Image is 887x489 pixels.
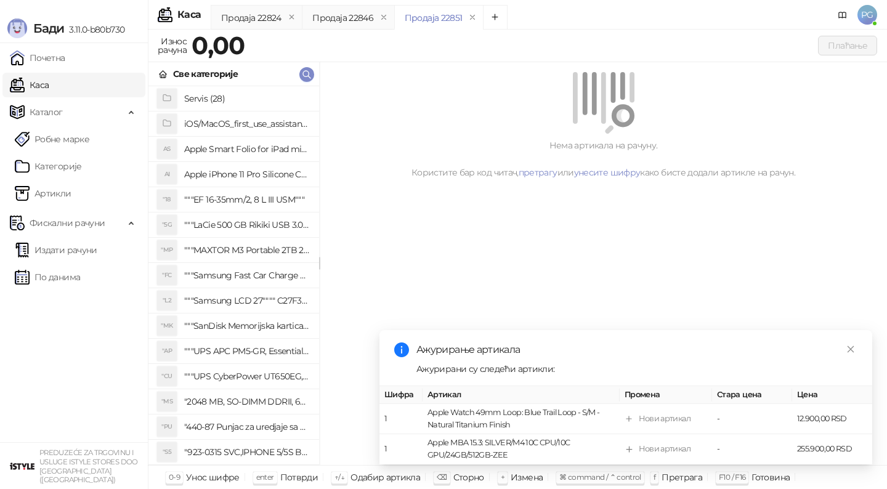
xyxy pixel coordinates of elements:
th: Стара цена [712,386,792,404]
td: 1 [379,435,423,465]
div: Готовина [751,469,790,485]
div: Претрага [662,469,702,485]
div: Измена [511,469,543,485]
h4: Apple iPhone 11 Pro Silicone Case - Black [184,164,309,184]
span: ↑/↓ [334,472,344,482]
h4: """Samsung Fast Car Charge Adapter, brzi auto punja_, boja crna""" [184,265,309,285]
td: 12.900,00 RSD [792,405,872,435]
a: Документација [833,5,853,25]
div: Унос шифре [186,469,240,485]
th: Цена [792,386,872,404]
td: Apple MBA 15.3: SILVER/M4 10C CPU/10C GPU/24GB/512GB-ZEE [423,435,620,465]
div: "PU [157,417,177,437]
div: "AP [157,341,177,361]
div: AS [157,139,177,159]
div: Одабир артикла [350,469,420,485]
span: F10 / F16 [719,472,745,482]
div: Нема артикала на рачуну. Користите бар код читач, или како бисте додали артикле на рачун. [334,139,872,179]
span: enter [256,472,274,482]
span: Фискални рачуни [30,211,105,235]
div: AI [157,164,177,184]
span: ⌫ [437,472,447,482]
button: Add tab [483,5,508,30]
span: Бади [33,21,64,36]
h4: Apple Smart Folio for iPad mini (A17 Pro) - Sage [184,139,309,159]
a: ArtikliАртикли [15,181,71,206]
div: "L2 [157,291,177,310]
button: remove [376,12,392,23]
div: Продаја 22851 [405,11,463,25]
h4: """SanDisk Memorijska kartica 256GB microSDXC sa SD adapterom SDSQXA1-256G-GN6MA - Extreme PLUS, ... [184,316,309,336]
strong: 0,00 [192,30,245,60]
div: Сторно [453,469,484,485]
div: Нови артикал [639,443,691,456]
span: close [846,345,855,354]
h4: """LaCie 500 GB Rikiki USB 3.0 / Ultra Compact & Resistant aluminum / USB 3.0 / 2.5""""""" [184,215,309,235]
button: remove [464,12,480,23]
h4: """UPS CyberPower UT650EG, 650VA/360W , line-int., s_uko, desktop""" [184,366,309,386]
td: - [712,435,792,465]
h4: "2048 MB, SO-DIMM DDRII, 667 MHz, Napajanje 1,8 0,1 V, Latencija CL5" [184,392,309,411]
span: Каталог [30,100,63,124]
img: 64x64-companyLogo-77b92cf4-9946-4f36-9751-bf7bb5fd2c7d.png [10,454,34,479]
div: "CU [157,366,177,386]
h4: Servis (28) [184,89,309,108]
a: Категорије [15,154,82,179]
button: remove [284,12,300,23]
a: Робне марке [15,127,89,152]
a: По данима [15,265,80,289]
a: Каса [10,73,49,97]
h4: """EF 16-35mm/2, 8 L III USM""" [184,190,309,209]
div: "MS [157,392,177,411]
div: Потврди [280,469,318,485]
span: PG [857,5,877,25]
div: Ажурирање артикала [416,342,857,357]
div: "18 [157,190,177,209]
td: 255.900,00 RSD [792,435,872,465]
div: Нови артикал [639,413,691,426]
span: ⌘ command / ⌃ control [559,472,641,482]
th: Шифра [379,386,423,404]
th: Артикал [423,386,620,404]
td: - [712,405,792,435]
td: 1 [379,405,423,435]
th: Промена [620,386,712,404]
span: f [654,472,655,482]
a: Close [844,342,857,356]
td: Apple Watch 49mm Loop: Blue Trail Loop - S/M - Natural Titanium Finish [423,405,620,435]
div: grid [148,86,319,465]
small: PREDUZEĆE ZA TRGOVINU I USLUGE ISTYLE STORES DOO [GEOGRAPHIC_DATA] ([GEOGRAPHIC_DATA]) [39,448,138,484]
h4: """UPS APC PM5-GR, Essential Surge Arrest,5 utic_nica""" [184,341,309,361]
span: 0-9 [169,472,180,482]
div: Износ рачуна [155,33,189,58]
div: "MP [157,240,177,260]
div: Продаја 22824 [221,11,281,25]
h4: "923-0315 SVC,IPHONE 5/5S BATTERY REMOVAL TRAY Držač za iPhone sa kojim se otvara display [184,442,309,462]
span: 3.11.0-b80b730 [64,24,124,35]
h4: """MAXTOR M3 Portable 2TB 2.5"""" crni eksterni hard disk HX-M201TCB/GM""" [184,240,309,260]
button: Плаћање [818,36,877,55]
div: "5G [157,215,177,235]
a: Издати рачуни [15,238,97,262]
h4: "440-87 Punjac za uredjaje sa micro USB portom 4/1, Stand." [184,417,309,437]
span: + [501,472,504,482]
a: унесите шифру [574,167,641,178]
div: Каса [177,10,201,20]
div: "FC [157,265,177,285]
div: Ажурирани су следећи артикли: [416,362,857,376]
h4: """Samsung LCD 27"""" C27F390FHUXEN""" [184,291,309,310]
a: Почетна [10,46,65,70]
div: Продаја 22846 [312,11,373,25]
h4: iOS/MacOS_first_use_assistance (4) [184,114,309,134]
div: Све категорије [173,67,238,81]
div: "S5 [157,442,177,462]
span: info-circle [394,342,409,357]
img: Logo [7,18,27,38]
a: претрагу [519,167,557,178]
div: "MK [157,316,177,336]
